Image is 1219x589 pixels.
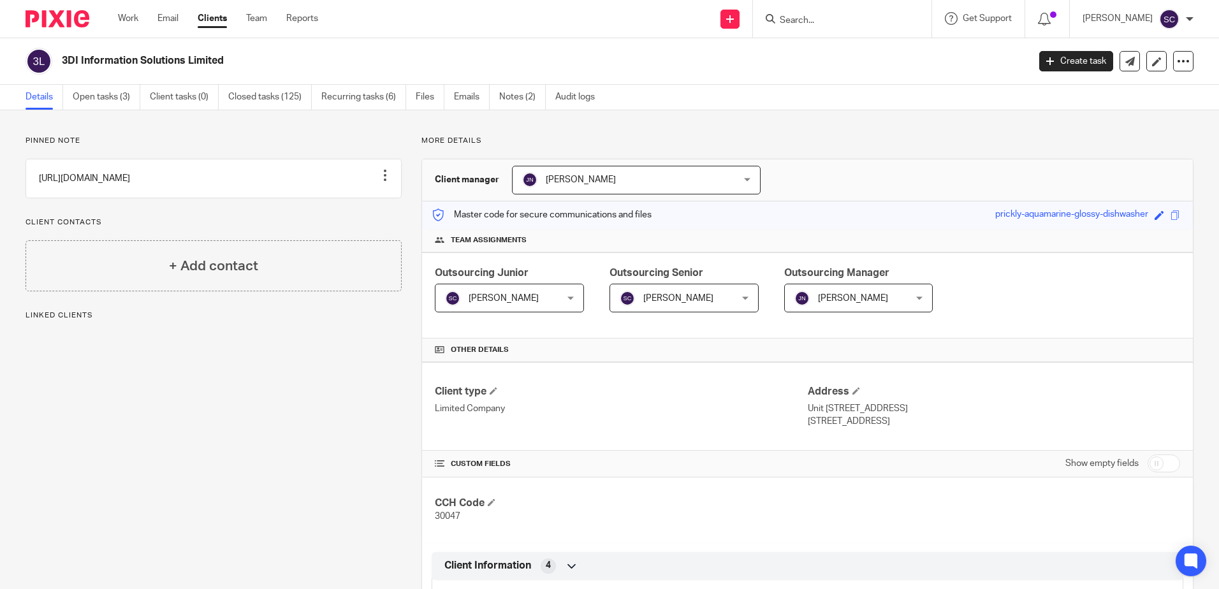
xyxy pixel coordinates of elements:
[435,497,807,510] h4: CCH Code
[432,208,652,221] p: Master code for secure communications and files
[435,173,499,186] h3: Client manager
[609,268,703,278] span: Outsourcing Senior
[451,235,527,245] span: Team assignments
[421,136,1193,146] p: More details
[73,85,140,110] a: Open tasks (3)
[26,136,402,146] p: Pinned note
[169,256,258,276] h4: + Add contact
[808,385,1180,398] h4: Address
[321,85,406,110] a: Recurring tasks (6)
[643,294,713,303] span: [PERSON_NAME]
[286,12,318,25] a: Reports
[435,268,529,278] span: Outsourcing Junior
[1159,9,1179,29] img: svg%3E
[784,268,889,278] span: Outsourcing Manager
[469,294,539,303] span: [PERSON_NAME]
[26,217,402,228] p: Client contacts
[778,15,893,27] input: Search
[454,85,490,110] a: Emails
[546,175,616,184] span: [PERSON_NAME]
[416,85,444,110] a: Files
[435,512,460,521] span: 30047
[499,85,546,110] a: Notes (2)
[435,402,807,415] p: Limited Company
[435,385,807,398] h4: Client type
[228,85,312,110] a: Closed tasks (125)
[818,294,888,303] span: [PERSON_NAME]
[995,208,1148,222] div: prickly-aquamarine-glossy-dishwasher
[246,12,267,25] a: Team
[26,10,89,27] img: Pixie
[1065,457,1139,470] label: Show empty fields
[555,85,604,110] a: Audit logs
[620,291,635,306] img: svg%3E
[451,345,509,355] span: Other details
[444,559,531,572] span: Client Information
[1083,12,1153,25] p: [PERSON_NAME]
[435,459,807,469] h4: CUSTOM FIELDS
[522,172,537,187] img: svg%3E
[963,14,1012,23] span: Get Support
[794,291,810,306] img: svg%3E
[198,12,227,25] a: Clients
[118,12,138,25] a: Work
[1039,51,1113,71] a: Create task
[808,402,1180,415] p: Unit [STREET_ADDRESS]
[157,12,179,25] a: Email
[62,54,828,68] h2: 3DI Information Solutions Limited
[26,310,402,321] p: Linked clients
[445,291,460,306] img: svg%3E
[26,85,63,110] a: Details
[26,48,52,75] img: svg%3E
[546,559,551,572] span: 4
[150,85,219,110] a: Client tasks (0)
[808,415,1180,428] p: [STREET_ADDRESS]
